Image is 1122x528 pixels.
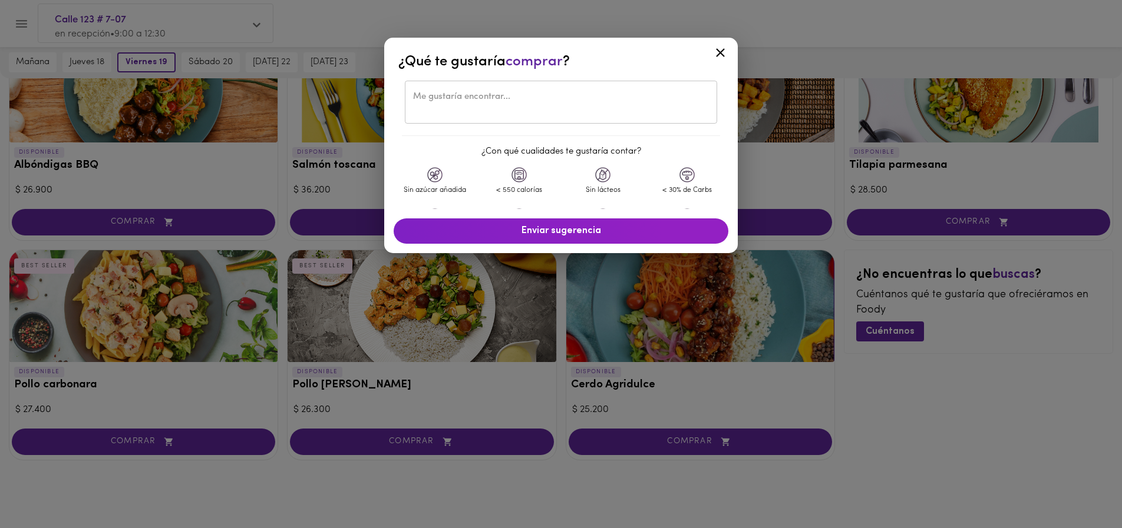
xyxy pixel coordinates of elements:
img: lowcarbs.png [679,167,695,182]
button: Enviar sugerencia [394,218,728,244]
div: < 550 calorías [480,185,559,195]
iframe: Messagebird Livechat Widget [1054,460,1110,516]
div: Sin azúcar añadida [396,185,474,195]
div: Sin lácteos [564,185,642,195]
img: noaddedsugar.png [427,167,443,182]
span: comprar [506,55,563,69]
span: Enviar sugerencia [405,225,717,237]
span: ¿Qué te gustaría ? [398,55,570,69]
img: dairyfree.png [595,167,610,182]
img: notransfat.png [427,208,443,224]
img: vegan.png [679,208,695,224]
div: < 30% de Carbs [648,185,727,195]
img: lowsugar.png [595,208,610,224]
img: lowcals.png [511,167,527,182]
p: ¿Con qué cualidades te gustaría contar? [384,145,738,158]
img: lowsodium.png [511,208,527,224]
